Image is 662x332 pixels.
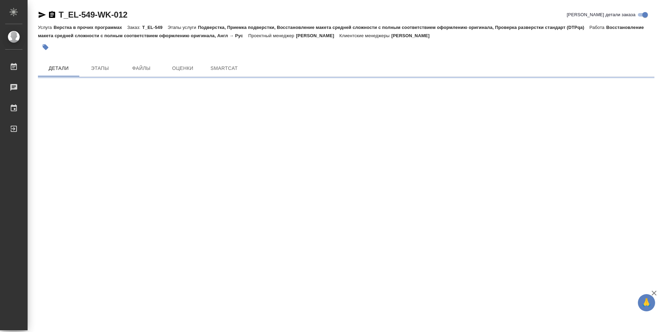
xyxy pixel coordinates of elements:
[53,25,127,30] p: Верстка в прочих программах
[198,25,590,30] p: Подверстка, Приемка подверстки, Восстановление макета средней сложности с полным соответствием оф...
[42,64,75,73] span: Детали
[142,25,168,30] p: T_EL-549
[296,33,339,38] p: [PERSON_NAME]
[590,25,606,30] p: Работа
[166,64,199,73] span: Оценки
[391,33,435,38] p: [PERSON_NAME]
[641,295,652,310] span: 🙏
[59,10,128,19] a: T_EL-549-WK-012
[125,64,158,73] span: Файлы
[168,25,198,30] p: Этапы услуги
[83,64,117,73] span: Этапы
[339,33,391,38] p: Клиентские менеджеры
[567,11,635,18] span: [PERSON_NAME] детали заказа
[208,64,241,73] span: SmartCat
[127,25,142,30] p: Заказ:
[38,11,46,19] button: Скопировать ссылку для ЯМессенджера
[38,25,53,30] p: Услуга
[48,11,56,19] button: Скопировать ссылку
[638,294,655,311] button: 🙏
[248,33,296,38] p: Проектный менеджер
[38,40,53,55] button: Добавить тэг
